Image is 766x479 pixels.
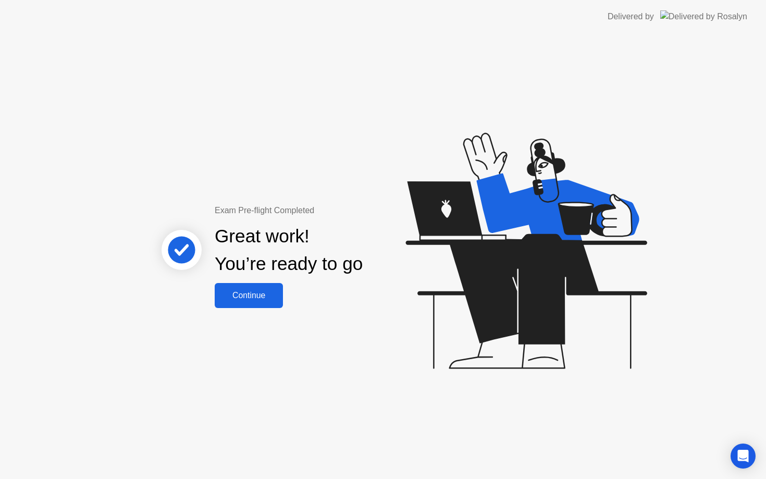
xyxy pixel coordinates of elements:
[215,204,430,217] div: Exam Pre-flight Completed
[660,10,747,22] img: Delivered by Rosalyn
[218,291,280,300] div: Continue
[215,223,363,278] div: Great work! You’re ready to go
[215,283,283,308] button: Continue
[731,444,756,469] div: Open Intercom Messenger
[608,10,654,23] div: Delivered by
